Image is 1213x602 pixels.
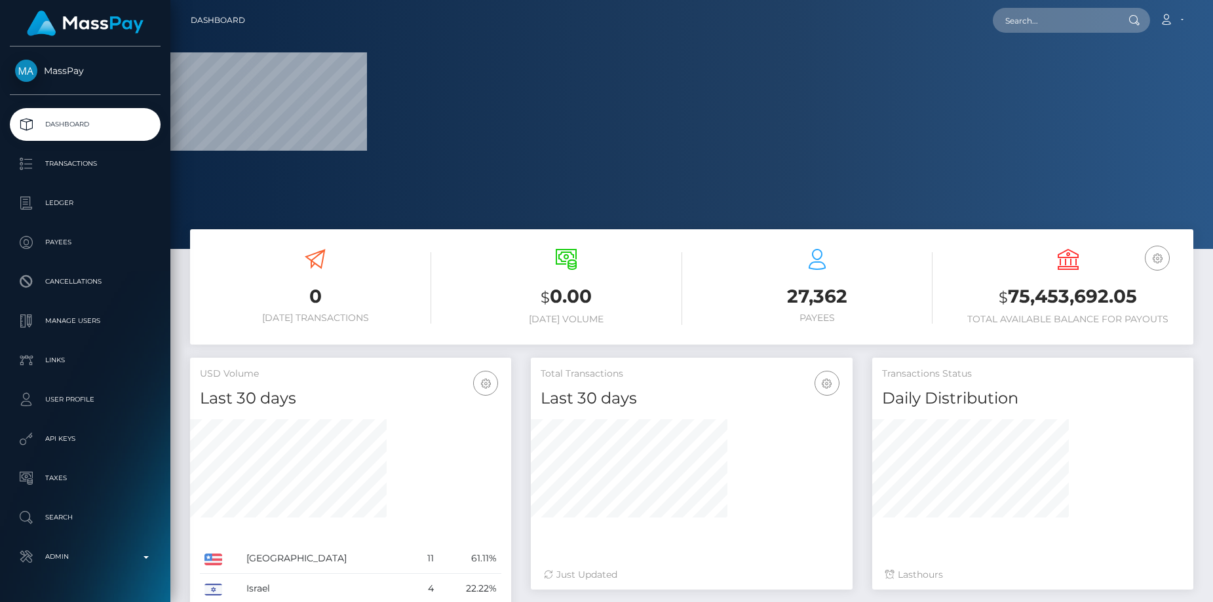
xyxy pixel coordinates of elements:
h3: 27,362 [702,284,933,309]
h4: Last 30 days [200,387,501,410]
h5: USD Volume [200,367,501,381]
p: Payees [15,233,155,252]
h3: 0 [200,284,431,309]
p: Links [15,350,155,370]
p: API Keys [15,429,155,449]
img: US.png [204,554,222,565]
p: User Profile [15,390,155,409]
p: Ledger [15,193,155,213]
p: Admin [15,547,155,567]
div: Just Updated [544,568,839,582]
h3: 0.00 [451,284,682,310]
td: 61.11% [438,544,501,574]
p: Transactions [15,154,155,174]
small: $ [999,288,1008,307]
a: Dashboard [10,108,161,141]
a: Search [10,501,161,534]
a: Payees [10,226,161,259]
p: Taxes [15,468,155,488]
input: Search... [993,8,1116,33]
a: Taxes [10,462,161,495]
a: User Profile [10,383,161,416]
p: Cancellations [15,272,155,292]
p: Dashboard [15,115,155,134]
a: Manage Users [10,305,161,337]
small: $ [541,288,550,307]
a: Transactions [10,147,161,180]
img: MassPay [15,60,37,82]
h4: Daily Distribution [882,387,1184,410]
h6: [DATE] Volume [451,314,682,325]
img: IL.png [204,584,222,595]
a: Admin [10,540,161,573]
a: Cancellations [10,265,161,298]
p: Manage Users [15,311,155,331]
span: MassPay [10,65,161,77]
h5: Total Transactions [541,367,842,381]
h6: [DATE] Transactions [200,312,431,324]
td: 11 [414,544,439,574]
h6: Payees [702,312,933,324]
a: Ledger [10,187,161,219]
td: [GEOGRAPHIC_DATA] [242,544,414,574]
div: Last hours [885,568,1180,582]
h3: 75,453,692.05 [952,284,1184,310]
a: API Keys [10,423,161,455]
h5: Transactions Status [882,367,1184,381]
img: MassPay Logo [27,10,144,36]
a: Dashboard [191,7,245,34]
p: Search [15,508,155,527]
h4: Last 30 days [541,387,842,410]
h6: Total Available Balance for Payouts [952,314,1184,325]
a: Links [10,344,161,377]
